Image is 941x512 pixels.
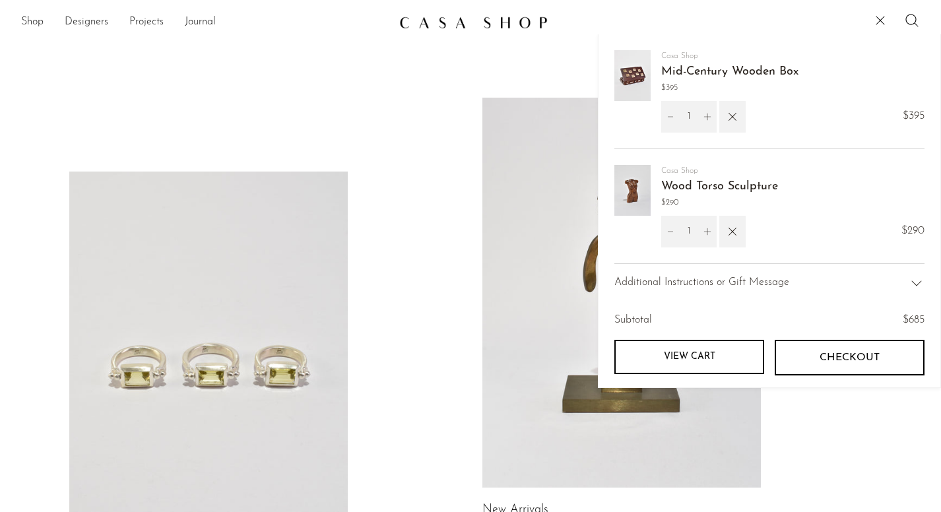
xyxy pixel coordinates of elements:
div: Additional Instructions or Gift Message [614,263,925,302]
span: $395 [661,82,798,94]
span: Checkout [820,352,880,364]
span: $290 [901,223,925,240]
button: Increment [698,216,717,247]
a: Journal [185,14,216,31]
span: Additional Instructions or Gift Message [614,274,789,292]
a: Shop [21,14,44,31]
button: Decrement [661,101,680,133]
a: Wood Torso Sculpture [661,181,778,193]
a: Designers [65,14,108,31]
button: Checkout [775,340,925,375]
ul: NEW HEADER MENU [21,11,389,34]
a: Mid-Century Wooden Box [661,66,798,78]
a: Casa Shop [661,52,698,60]
input: Quantity [680,216,698,247]
img: Wood Torso Sculpture [614,165,651,216]
a: Casa Shop [661,167,698,175]
nav: Desktop navigation [21,11,389,34]
span: Subtotal [614,312,652,329]
a: View cart [614,340,764,374]
input: Quantity [680,101,698,133]
span: $290 [661,197,778,209]
button: Decrement [661,216,680,247]
span: $395 [903,108,925,125]
span: $685 [903,315,925,325]
img: Mid-Century Wooden Box [614,50,651,101]
button: Increment [698,101,717,133]
a: Projects [129,14,164,31]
